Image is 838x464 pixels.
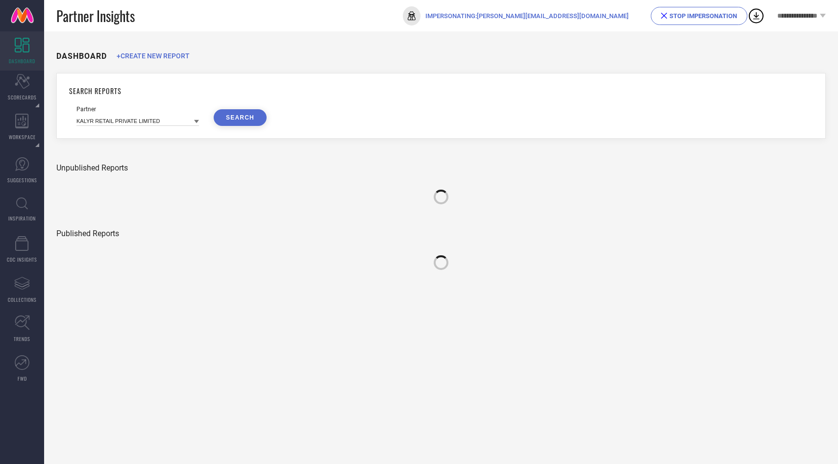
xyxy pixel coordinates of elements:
[7,256,37,263] span: CDC INSIGHTS
[8,215,36,222] span: INSPIRATION
[9,57,35,65] span: DASHBOARD
[56,6,135,26] span: Partner Insights
[8,296,37,303] span: COLLECTIONS
[76,106,199,113] div: Partner
[8,94,37,101] span: SCORECARDS
[117,52,190,60] span: +CREATE NEW REPORT
[214,109,267,126] button: SEARCH
[18,375,27,382] span: FWD
[56,163,826,172] div: Unpublished Reports
[661,12,737,20] div: STOP IMPERSONATION
[747,7,765,24] div: Open download list
[56,229,826,238] div: Published Reports
[69,86,813,96] h1: SEARCH REPORTS
[7,176,37,184] span: SUGGESTIONS
[425,12,629,20] span: IMPERSONATING: [PERSON_NAME][EMAIL_ADDRESS][DOMAIN_NAME]
[9,133,36,141] span: WORKSPACE
[14,335,30,342] span: TRENDS
[56,51,107,61] h1: DASHBOARD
